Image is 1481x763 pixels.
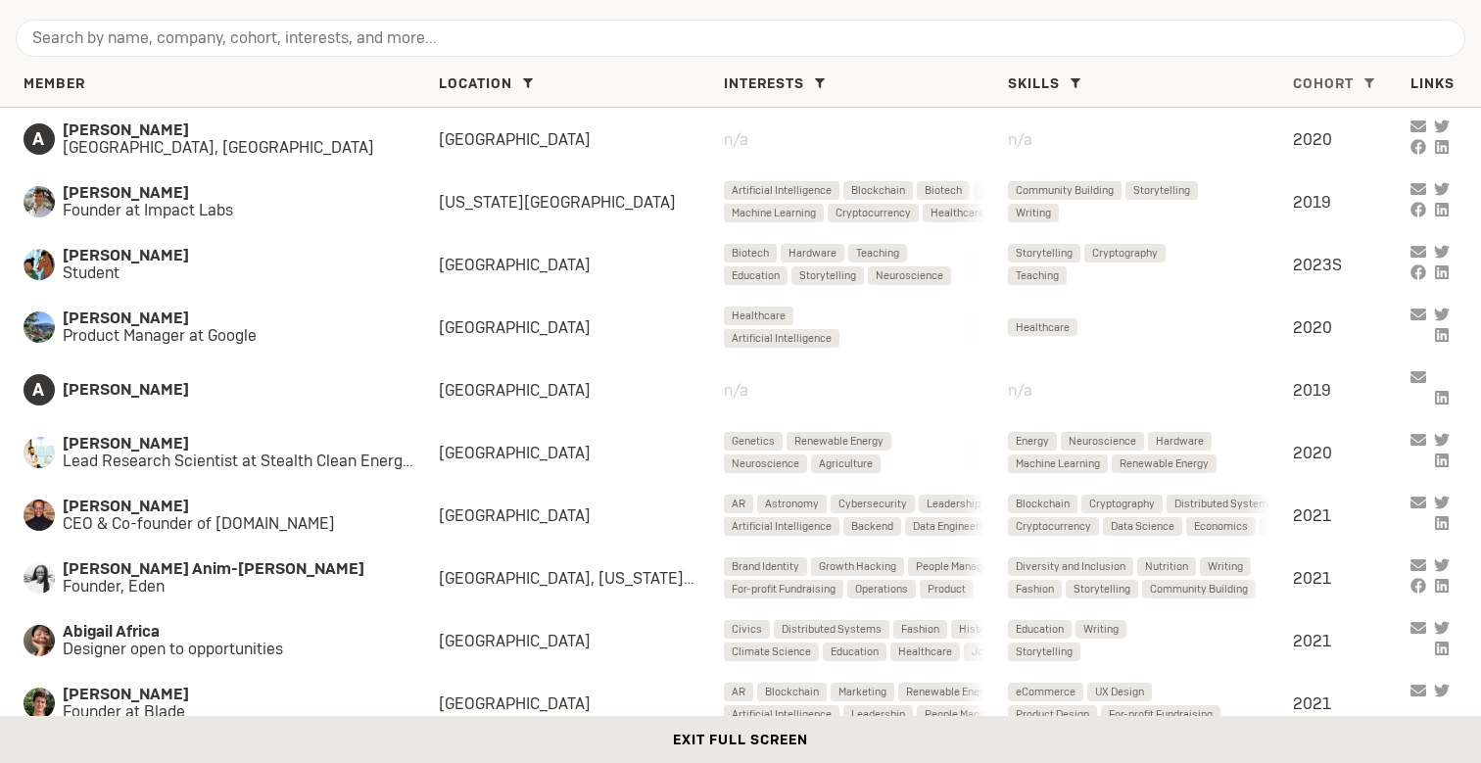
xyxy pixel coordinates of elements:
span: History [959,620,995,639]
span: [PERSON_NAME] [63,498,400,515]
div: [GEOGRAPHIC_DATA] [439,380,724,401]
span: [PERSON_NAME] [63,184,400,202]
span: Lead Research Scientist at Stealth Clean Energy Startup [63,453,439,470]
span: Neuroscience [732,454,799,473]
span: Neuroscience [1069,432,1136,451]
span: Teaching [1016,266,1059,285]
div: 2021 [1293,693,1410,714]
span: Healthcare [898,643,952,661]
span: Storytelling [799,266,856,285]
span: Machine Learning [732,204,816,222]
span: Storytelling [1074,580,1130,598]
span: Product Manager at Google [63,327,400,345]
span: Links [1410,74,1455,92]
span: Artificial Intelligence [732,181,832,200]
span: Machine Learning [1016,454,1100,473]
span: People Management [925,705,1023,724]
span: Brand Identity [732,557,799,576]
span: Founder at Impact Labs [63,202,400,219]
span: Civics [732,620,762,639]
span: Cohort [1293,74,1354,92]
div: [GEOGRAPHIC_DATA], [US_STATE][GEOGRAPHIC_DATA] [439,568,724,589]
span: Interests [724,74,804,92]
span: Genetics [732,432,775,451]
div: 2020 [1293,443,1410,463]
span: Product [928,580,966,598]
span: Cryptocurrency [836,204,911,222]
span: Economics [1194,517,1248,536]
div: [GEOGRAPHIC_DATA] [439,443,724,463]
span: Skills [1008,74,1060,92]
span: Storytelling [1016,244,1073,262]
span: Product Design [1016,705,1089,724]
span: Astronomy [765,495,819,513]
span: Abigail Africa [63,623,400,641]
div: 2021 [1293,505,1410,526]
span: Artificial Intelligence [732,329,832,348]
span: Blockchain [765,683,819,701]
span: Fashion [1016,580,1054,598]
div: 2020 [1293,317,1410,338]
span: CEO & Co-founder of [DOMAIN_NAME] [63,515,400,533]
div: [GEOGRAPHIC_DATA] [439,505,724,526]
span: [PERSON_NAME] [63,121,400,139]
span: Growth Hacking [819,557,896,576]
span: [PERSON_NAME] [63,310,400,327]
span: Blockchain [851,181,905,200]
span: Neuroscience [876,266,943,285]
span: Founder at Blade [63,703,400,721]
span: Education [1016,620,1064,639]
div: 2021 [1293,568,1410,589]
span: Blockchain [1016,495,1070,513]
span: Cybersecurity [838,495,907,513]
span: For-profit Fundraising [1109,705,1213,724]
span: Renewable Energy [906,683,995,701]
span: Operations [855,580,908,598]
span: Renewable Energy [794,432,884,451]
span: A [24,374,55,405]
div: [GEOGRAPHIC_DATA] [439,129,724,150]
span: Distributed Systems [1174,495,1274,513]
span: Data Science [1111,517,1174,536]
span: [PERSON_NAME] [63,381,400,399]
span: Leadership [851,705,905,724]
span: Leadership [927,495,980,513]
span: Cryptocurrency [1016,517,1091,536]
span: Education [732,266,780,285]
span: Founder, Eden [63,578,400,596]
span: [PERSON_NAME] [63,686,400,703]
span: UX Design [1095,683,1144,701]
span: AR [732,495,745,513]
span: Artificial Intelligence [732,517,832,536]
span: Student [63,264,400,282]
span: Cryptography [1092,244,1158,262]
div: [GEOGRAPHIC_DATA] [439,317,724,338]
span: [PERSON_NAME] Anim-[PERSON_NAME] [63,560,400,578]
span: Storytelling [1133,181,1190,200]
span: Cryptography [1089,495,1155,513]
span: Location [439,74,512,92]
span: Biotech [732,244,769,262]
span: Writing [1083,620,1119,639]
span: Storytelling [1016,643,1073,661]
span: Member [24,74,85,92]
span: Energy [1016,432,1049,451]
div: 2020 [1293,129,1410,150]
span: A [24,123,55,155]
span: Writing [1016,204,1051,222]
span: Fashion [901,620,939,639]
span: [PERSON_NAME] [63,247,400,264]
input: Search by name, company, cohort, interests, and more... [16,20,1465,57]
span: Climate Science [732,643,811,661]
div: 2021 [1293,631,1410,651]
div: [GEOGRAPHIC_DATA] [439,255,724,275]
span: Writing [1208,557,1243,576]
span: [GEOGRAPHIC_DATA], [GEOGRAPHIC_DATA] [63,139,400,157]
span: People Management [916,557,1014,576]
span: For-profit Fundraising [732,580,836,598]
span: [PERSON_NAME] [63,435,439,453]
span: Teaching [856,244,899,262]
div: 2023S [1293,255,1410,275]
div: [US_STATE][GEOGRAPHIC_DATA] [439,192,724,213]
span: Artificial Intelligence [732,705,832,724]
